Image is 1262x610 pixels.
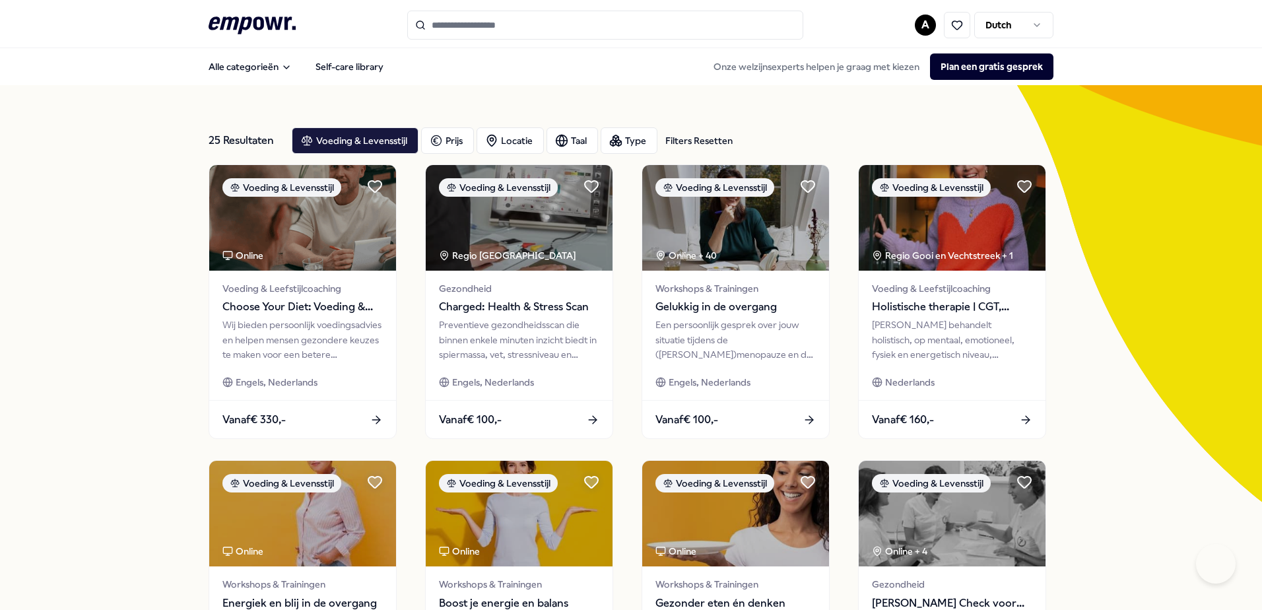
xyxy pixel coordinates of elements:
[872,411,934,428] span: Vanaf € 160,-
[292,127,418,154] button: Voeding & Levensstijl
[209,461,396,566] img: package image
[439,178,558,197] div: Voeding & Levensstijl
[703,53,1053,80] div: Onze welzijnsexperts helpen je graag met kiezen
[477,127,544,154] button: Locatie
[872,248,1013,263] div: Regio Gooi en Vechtstreek + 1
[439,281,599,296] span: Gezondheid
[655,577,816,592] span: Workshops & Trainingen
[655,318,816,362] div: Een persoonlijk gesprek over jouw situatie tijdens de ([PERSON_NAME])menopauze en de impact op jo...
[452,375,534,390] span: Engels, Nederlands
[665,133,733,148] div: Filters Resetten
[222,318,383,362] div: Wij bieden persoonlijk voedingsadvies en helpen mensen gezondere keuzes te maken voor een betere ...
[209,164,397,439] a: package imageVoeding & LevensstijlOnlineVoeding & LeefstijlcoachingChoose Your Diet: Voeding & di...
[642,164,830,439] a: package imageVoeding & LevensstijlOnline + 40Workshops & TrainingenGelukkig in de overgangEen per...
[439,298,599,316] span: Charged: Health & Stress Scan
[642,461,829,566] img: package image
[222,474,341,492] div: Voeding & Levensstijl
[655,544,696,559] div: Online
[859,461,1046,566] img: package image
[642,165,829,271] img: package image
[547,127,598,154] button: Taal
[885,375,935,390] span: Nederlands
[236,375,317,390] span: Engels, Nederlands
[872,577,1032,592] span: Gezondheid
[872,474,991,492] div: Voeding & Levensstijl
[209,127,281,154] div: 25 Resultaten
[425,164,613,439] a: package imageVoeding & LevensstijlRegio [GEOGRAPHIC_DATA] GezondheidCharged: Health & Stress Scan...
[439,318,599,362] div: Preventieve gezondheidsscan die binnen enkele minuten inzicht biedt in spiermassa, vet, stressniv...
[915,15,936,36] button: A
[222,281,383,296] span: Voeding & Leefstijlcoaching
[858,164,1046,439] a: package imageVoeding & LevensstijlRegio Gooi en Vechtstreek + 1Voeding & LeefstijlcoachingHolisti...
[439,411,502,428] span: Vanaf € 100,-
[1196,544,1236,584] iframe: Help Scout Beacon - Open
[198,53,302,80] button: Alle categorieën
[872,178,991,197] div: Voeding & Levensstijl
[407,11,803,40] input: Search for products, categories or subcategories
[655,298,816,316] span: Gelukkig in de overgang
[872,544,927,559] div: Online + 4
[439,474,558,492] div: Voeding & Levensstijl
[655,411,718,428] span: Vanaf € 100,-
[305,53,394,80] a: Self-care library
[439,248,578,263] div: Regio [GEOGRAPHIC_DATA]
[421,127,474,154] button: Prijs
[872,281,1032,296] span: Voeding & Leefstijlcoaching
[872,318,1032,362] div: [PERSON_NAME] behandelt holistisch, op mentaal, emotioneel, fysiek en energetisch niveau, waardoo...
[655,248,717,263] div: Online + 40
[198,53,394,80] nav: Main
[426,165,613,271] img: package image
[655,474,774,492] div: Voeding & Levensstijl
[222,298,383,316] span: Choose Your Diet: Voeding & diëtiek
[222,544,263,559] div: Online
[209,165,396,271] img: package image
[859,165,1046,271] img: package image
[222,178,341,197] div: Voeding & Levensstijl
[930,53,1053,80] button: Plan een gratis gesprek
[439,577,599,592] span: Workshops & Trainingen
[655,178,774,197] div: Voeding & Levensstijl
[222,577,383,592] span: Workshops & Trainingen
[439,544,480,559] div: Online
[426,461,613,566] img: package image
[655,281,816,296] span: Workshops & Trainingen
[222,248,263,263] div: Online
[222,411,286,428] span: Vanaf € 330,-
[601,127,657,154] button: Type
[872,298,1032,316] span: Holistische therapie | CGT, Mindfulness en BodyBreathwork
[669,375,750,390] span: Engels, Nederlands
